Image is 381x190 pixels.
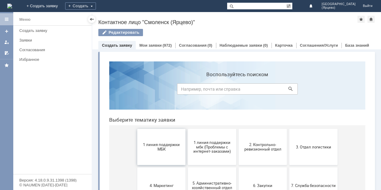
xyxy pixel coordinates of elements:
[19,38,88,42] div: Заявки
[275,43,293,48] a: Карточка
[345,43,369,48] a: База знаний
[19,178,86,182] div: Версия: 4.18.0.9.31.1398 (1398)
[73,27,193,38] input: Например, почта или справка
[2,37,11,47] a: Мои заявки
[98,19,357,25] div: Контактное лицо "Смоленск (Ярцево)"
[357,16,365,23] div: Добавить в избранное
[187,165,231,170] span: Отдел ИТ (1С)
[84,72,132,108] button: 1 линия поддержки мбк (Проблемы с интернет-заказами)
[220,43,262,48] a: Наблюдаемые заявки
[179,43,207,48] a: Согласования
[2,48,11,58] a: Мои согласования
[85,163,130,172] span: 9. Отдел-ИТ (Для МБК и Пекарни)
[33,72,81,108] button: 1 линия поддержки МБК
[85,83,130,97] span: 1 линия поддержки мбк (Проблемы с интернет-заказами)
[33,149,81,185] button: 8. Отдел качества
[2,26,11,36] a: Создать заявку
[17,36,90,45] a: Заявки
[187,88,231,92] span: 3. Отдел логистики
[322,2,356,6] span: [GEOGRAPHIC_DATA]
[17,26,90,35] a: Создать заявку
[185,111,233,147] button: 7. Служба безопасности
[136,86,181,95] span: 2. Контрольно-ревизионный отдел
[102,43,132,48] a: Создать заявку
[208,43,212,48] div: (0)
[85,124,130,133] span: 5. Административно-хозяйственный отдел
[35,86,79,95] span: 1 линия поддержки МБК
[5,60,261,66] header: Выберите тематику заявки
[35,165,79,170] span: 8. Отдел качества
[134,111,183,147] button: 6. Закупки
[7,4,12,8] img: logo
[17,45,90,55] a: Согласования
[322,6,356,10] span: (Ярцево)
[286,3,292,8] span: Расширенный поиск
[19,28,88,33] div: Создать заявку
[185,72,233,108] button: 3. Отдел логистики
[185,149,233,185] button: Отдел ИТ (1С)
[19,48,88,52] div: Согласования
[84,111,132,147] button: 5. Административно-хозяйственный отдел
[65,2,96,10] div: Создать
[187,126,231,131] span: 7. Служба безопасности
[134,149,183,185] button: Бухгалтерия (для мбк)
[7,4,12,8] a: Перейти на домашнюю страницу
[163,43,172,48] div: (972)
[136,126,181,131] span: 6. Закупки
[367,16,375,23] div: Сделать домашней страницей
[139,43,162,48] a: Мои заявки
[263,43,268,48] div: (0)
[88,16,95,23] div: Скрыть меню
[19,16,30,23] div: Меню
[35,126,79,131] span: 4. Маркетинг
[134,72,183,108] button: 2. Контрольно-ревизионный отдел
[73,15,193,21] label: Воспользуйтесь поиском
[19,57,81,62] div: Избранное
[33,111,81,147] button: 4. Маркетинг
[136,165,181,170] span: Бухгалтерия (для мбк)
[84,149,132,185] button: 9. Отдел-ИТ (Для МБК и Пекарни)
[19,183,86,187] div: © NAUMEN [DATE]-[DATE]
[300,43,338,48] a: Соглашения/Услуги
